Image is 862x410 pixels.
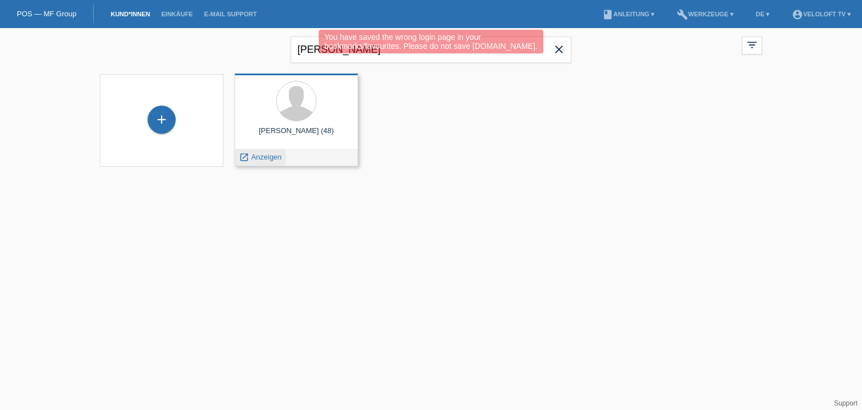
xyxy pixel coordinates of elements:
[792,9,803,20] i: account_circle
[602,9,613,20] i: book
[677,9,688,20] i: build
[671,11,739,17] a: buildWerkzeuge ▾
[750,11,775,17] a: DE ▾
[155,11,198,17] a: Einkäufe
[597,11,660,17] a: bookAnleitung ▾
[105,11,155,17] a: Kund*innen
[148,110,175,129] div: Kund*in hinzufügen
[244,126,349,144] div: [PERSON_NAME] (48)
[834,399,858,407] a: Support
[746,39,758,51] i: filter_list
[239,152,249,162] i: launch
[239,153,282,161] a: launch Anzeigen
[17,10,76,18] a: POS — MF Group
[251,153,282,161] span: Anzeigen
[319,30,543,53] div: You have saved the wrong login page in your bookmarks/favourites. Please do not save [DOMAIN_NAME].
[786,11,856,17] a: account_circleVeloLoft TV ▾
[199,11,263,17] a: E-Mail Support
